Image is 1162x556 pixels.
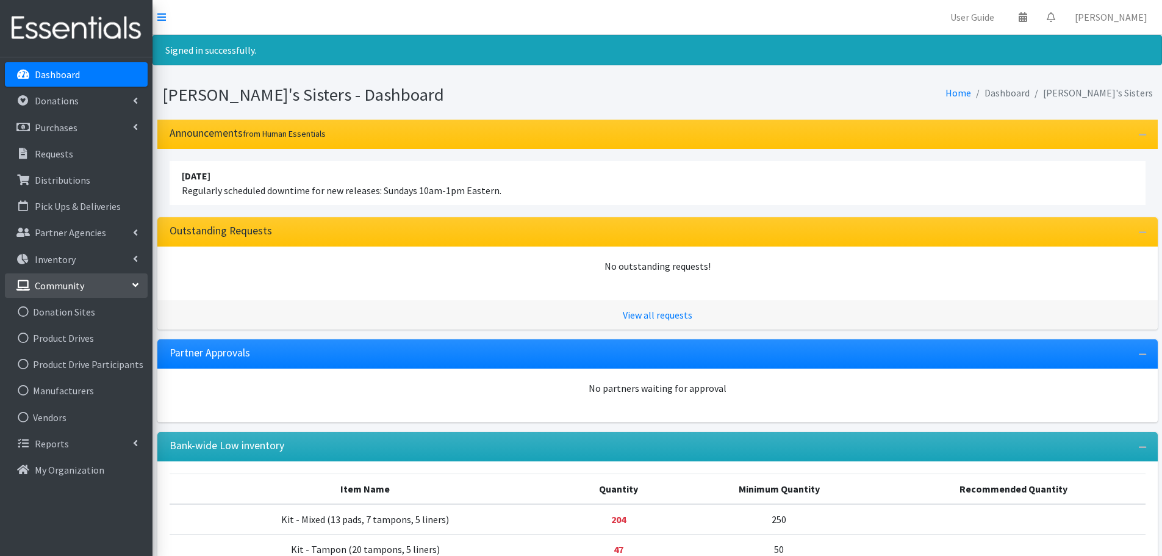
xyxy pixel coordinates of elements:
[5,142,148,166] a: Requests
[35,68,80,81] p: Dashboard
[561,474,676,504] th: Quantity
[170,259,1146,273] div: No outstanding requests!
[5,352,148,377] a: Product Drive Participants
[170,127,326,140] h3: Announcements
[170,381,1146,395] div: No partners waiting for approval
[1030,84,1153,102] li: [PERSON_NAME]'s Sisters
[35,280,84,292] p: Community
[1065,5,1157,29] a: [PERSON_NAME]
[35,121,77,134] p: Purchases
[170,347,250,359] h3: Partner Approvals
[170,474,561,504] th: Item Name
[243,128,326,139] small: from Human Essentials
[170,504,561,535] td: Kit - Mixed (13 pads, 7 tampons, 5 liners)
[5,88,148,113] a: Donations
[971,84,1030,102] li: Dashboard
[882,474,1146,504] th: Recommended Quantity
[611,513,626,525] strong: Below minimum quantity
[35,95,79,107] p: Donations
[945,87,971,99] a: Home
[162,84,653,106] h1: [PERSON_NAME]'s Sisters - Dashboard
[170,161,1146,205] li: Regularly scheduled downtime for new releases: Sundays 10am-1pm Eastern.
[35,200,121,212] p: Pick Ups & Deliveries
[676,474,882,504] th: Minimum Quantity
[170,439,284,452] h3: Bank-wide Low inventory
[614,543,623,555] strong: Below minimum quantity
[152,35,1162,65] div: Signed in successfully.
[5,378,148,403] a: Manufacturers
[35,253,76,265] p: Inventory
[5,247,148,272] a: Inventory
[35,226,106,239] p: Partner Agencies
[941,5,1004,29] a: User Guide
[5,405,148,430] a: Vendors
[5,220,148,245] a: Partner Agencies
[5,168,148,192] a: Distributions
[5,115,148,140] a: Purchases
[5,458,148,482] a: My Organization
[5,8,148,49] img: HumanEssentials
[676,504,882,535] td: 250
[5,300,148,324] a: Donation Sites
[5,62,148,87] a: Dashboard
[35,148,73,160] p: Requests
[5,431,148,456] a: Reports
[35,174,90,186] p: Distributions
[5,273,148,298] a: Community
[170,225,272,237] h3: Outstanding Requests
[623,309,692,321] a: View all requests
[5,326,148,350] a: Product Drives
[5,194,148,218] a: Pick Ups & Deliveries
[182,170,210,182] strong: [DATE]
[35,438,69,450] p: Reports
[35,464,104,476] p: My Organization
